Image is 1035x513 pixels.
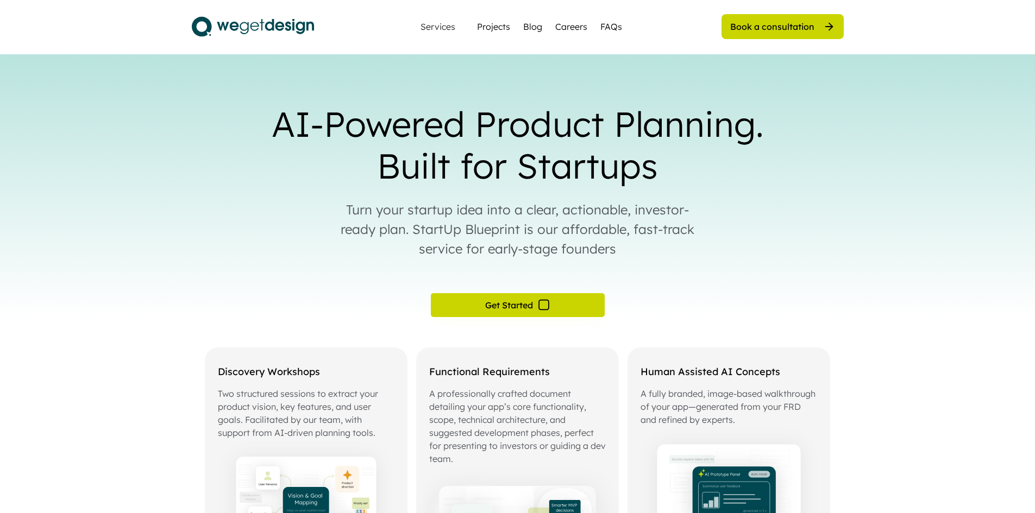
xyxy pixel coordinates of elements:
[477,20,510,33] a: Projects
[429,365,606,378] div: Functional Requirements
[641,387,817,426] div: A fully branded, image-based walkthrough of your app—generated from your FRD and refined by experts.
[431,293,605,317] button: Get Started
[523,20,542,33] a: Blog
[333,200,702,258] div: Turn your startup idea into a clear, actionable, investor-ready plan. StartUp Blueprint is our af...
[218,387,394,439] div: Two structured sessions to extract your product vision, key features, and user goals. Facilitated...
[600,20,622,33] a: FAQs
[429,387,606,465] div: A professionally crafted document detailing your app’s core functionality, scope, technical archi...
[641,365,817,378] div: Human Assisted AI Concepts
[246,103,789,187] div: AI-Powered Product Planning. Built for Startups
[218,365,394,378] div: Discovery Workshops
[416,22,460,31] div: Services
[555,20,587,33] a: Careers
[730,21,814,33] div: Book a consultation
[485,301,533,309] span: Get Started
[192,13,314,40] img: logo.svg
